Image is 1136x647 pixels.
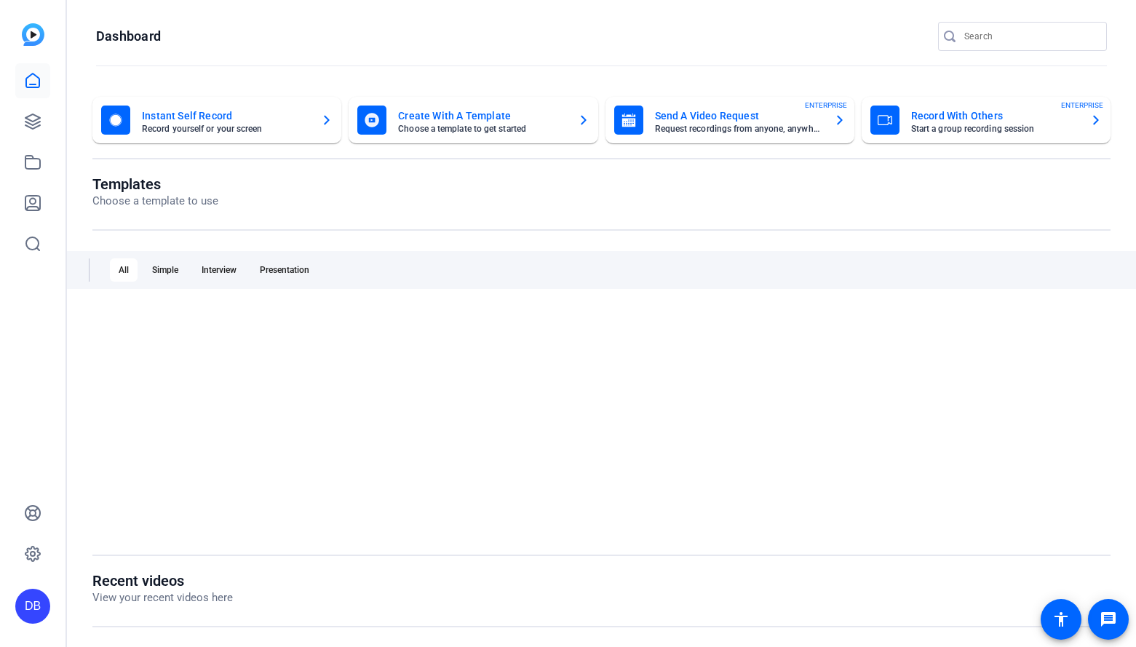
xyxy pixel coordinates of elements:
mat-card-subtitle: Request recordings from anyone, anywhere [655,124,822,133]
mat-icon: accessibility [1052,611,1070,628]
h1: Recent videos [92,572,233,590]
mat-card-title: Instant Self Record [142,107,309,124]
div: Simple [143,258,187,282]
button: Record With OthersStart a group recording sessionENTERPRISE [862,97,1111,143]
mat-card-subtitle: Start a group recording session [911,124,1079,133]
h1: Dashboard [96,28,161,45]
mat-card-title: Record With Others [911,107,1079,124]
span: ENTERPRISE [1061,100,1103,111]
div: Presentation [251,258,318,282]
button: Create With A TemplateChoose a template to get started [349,97,597,143]
button: Send A Video RequestRequest recordings from anyone, anywhereENTERPRISE [605,97,854,143]
mat-card-subtitle: Choose a template to get started [398,124,565,133]
p: Choose a template to use [92,193,218,210]
img: blue-gradient.svg [22,23,44,46]
mat-card-subtitle: Record yourself or your screen [142,124,309,133]
span: ENTERPRISE [805,100,847,111]
mat-card-title: Create With A Template [398,107,565,124]
mat-icon: message [1100,611,1117,628]
div: DB [15,589,50,624]
div: All [110,258,138,282]
input: Search [964,28,1095,45]
h1: Templates [92,175,218,193]
p: View your recent videos here [92,590,233,606]
button: Instant Self RecordRecord yourself or your screen [92,97,341,143]
div: Interview [193,258,245,282]
mat-card-title: Send A Video Request [655,107,822,124]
